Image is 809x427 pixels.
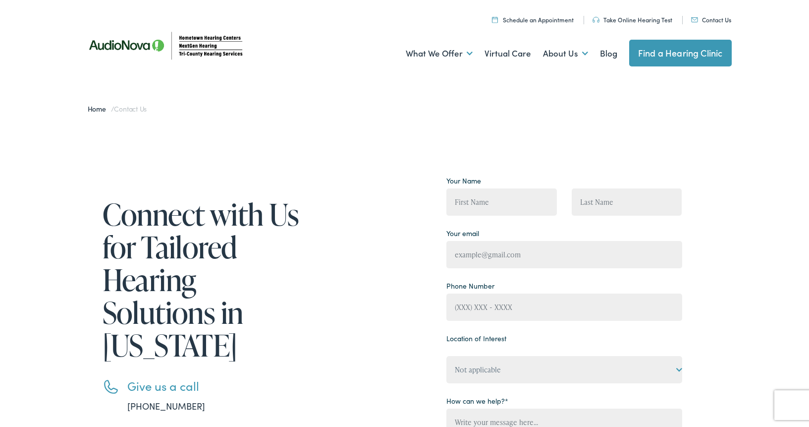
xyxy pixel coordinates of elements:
[446,396,508,406] label: How can we help?
[691,17,698,22] img: utility icon
[127,379,306,393] h3: Give us a call
[492,15,574,24] a: Schedule an Appointment
[406,35,473,72] a: What We Offer
[485,35,531,72] a: Virtual Care
[543,35,588,72] a: About Us
[593,17,599,23] img: utility icon
[492,16,498,23] img: utility icon
[446,188,557,216] input: First Name
[446,241,682,268] input: example@gmail.com
[691,15,731,24] a: Contact Us
[114,104,147,114] span: Contact Us
[103,198,306,362] h1: Connect with Us for Tailored Hearing Solutions in [US_STATE]
[446,281,494,291] label: Phone Number
[572,188,682,216] input: Last Name
[446,333,506,344] label: Location of Interest
[446,176,481,186] label: Your Name
[88,104,111,114] a: Home
[593,15,672,24] a: Take Online Hearing Test
[629,40,732,66] a: Find a Hearing Clinic
[600,35,617,72] a: Blog
[446,294,682,321] input: (XXX) XXX - XXXX
[446,228,479,239] label: Your email
[88,104,147,114] span: /
[127,400,205,412] a: [PHONE_NUMBER]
